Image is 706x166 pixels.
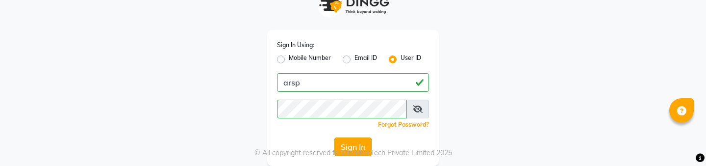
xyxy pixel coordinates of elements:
[334,138,372,156] button: Sign In
[277,73,429,92] input: Username
[401,54,421,65] label: User ID
[277,100,407,118] input: Username
[354,54,377,65] label: Email ID
[378,121,429,128] a: Forgot Password?
[277,41,314,50] label: Sign In Using:
[289,54,331,65] label: Mobile Number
